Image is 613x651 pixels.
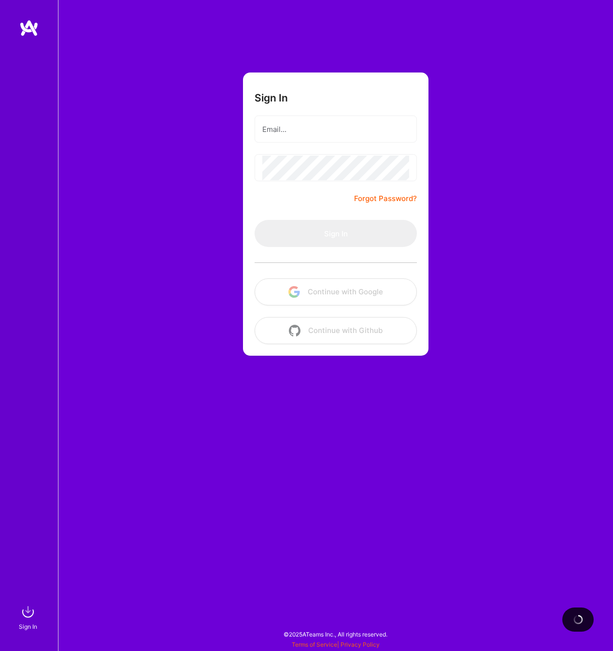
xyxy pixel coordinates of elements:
[341,641,380,648] a: Privacy Policy
[255,317,417,344] button: Continue with Github
[354,193,417,204] a: Forgot Password?
[19,622,37,632] div: Sign In
[255,92,288,104] h3: Sign In
[573,615,583,624] img: loading
[292,641,380,648] span: |
[255,220,417,247] button: Sign In
[255,278,417,305] button: Continue with Google
[19,19,39,37] img: logo
[18,602,38,622] img: sign in
[288,286,300,298] img: icon
[292,641,337,648] a: Terms of Service
[262,117,409,142] input: Email...
[58,622,613,646] div: © 2025 ATeams Inc., All rights reserved.
[289,325,300,336] img: icon
[20,602,38,632] a: sign inSign In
